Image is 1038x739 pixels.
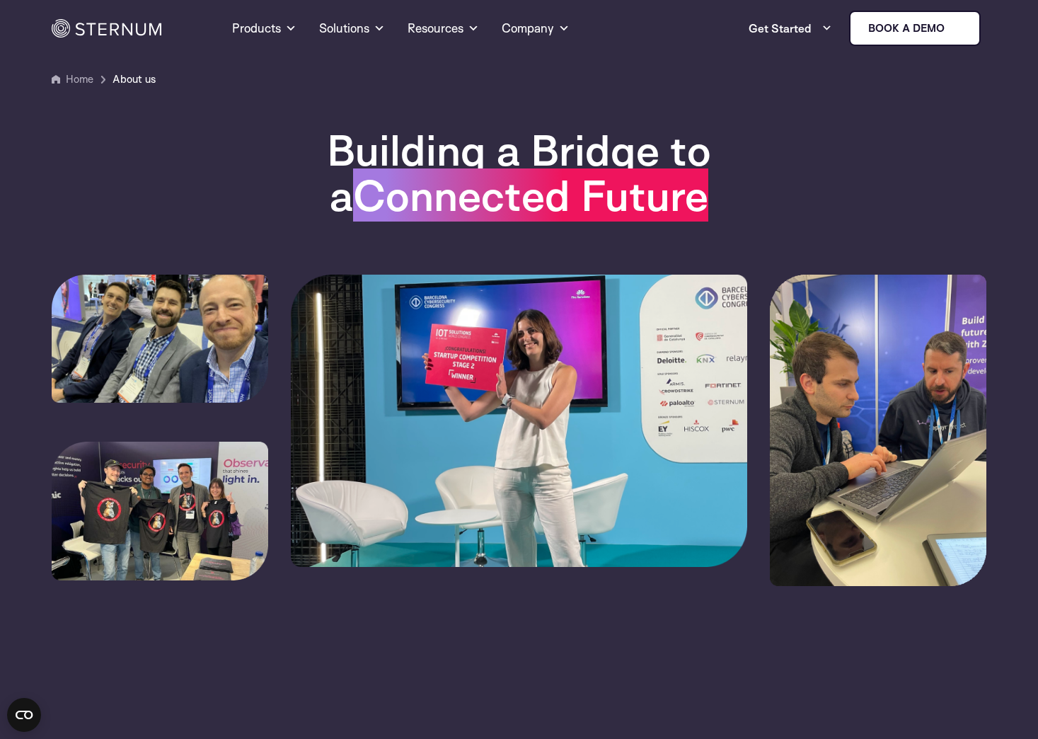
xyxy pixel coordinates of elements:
[66,72,93,86] a: Home
[770,275,986,586] img: sternum-zephyr
[502,3,570,54] a: Company
[849,11,981,46] a: Book a demo
[353,168,708,222] span: Connected Future
[408,3,479,54] a: Resources
[232,3,296,54] a: Products
[245,127,793,218] h1: Building a Bridge to a
[7,698,41,732] button: Open CMP widget
[950,23,962,34] img: sternum iot
[319,3,385,54] a: Solutions
[113,71,156,88] span: About us
[749,14,832,42] a: Get Started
